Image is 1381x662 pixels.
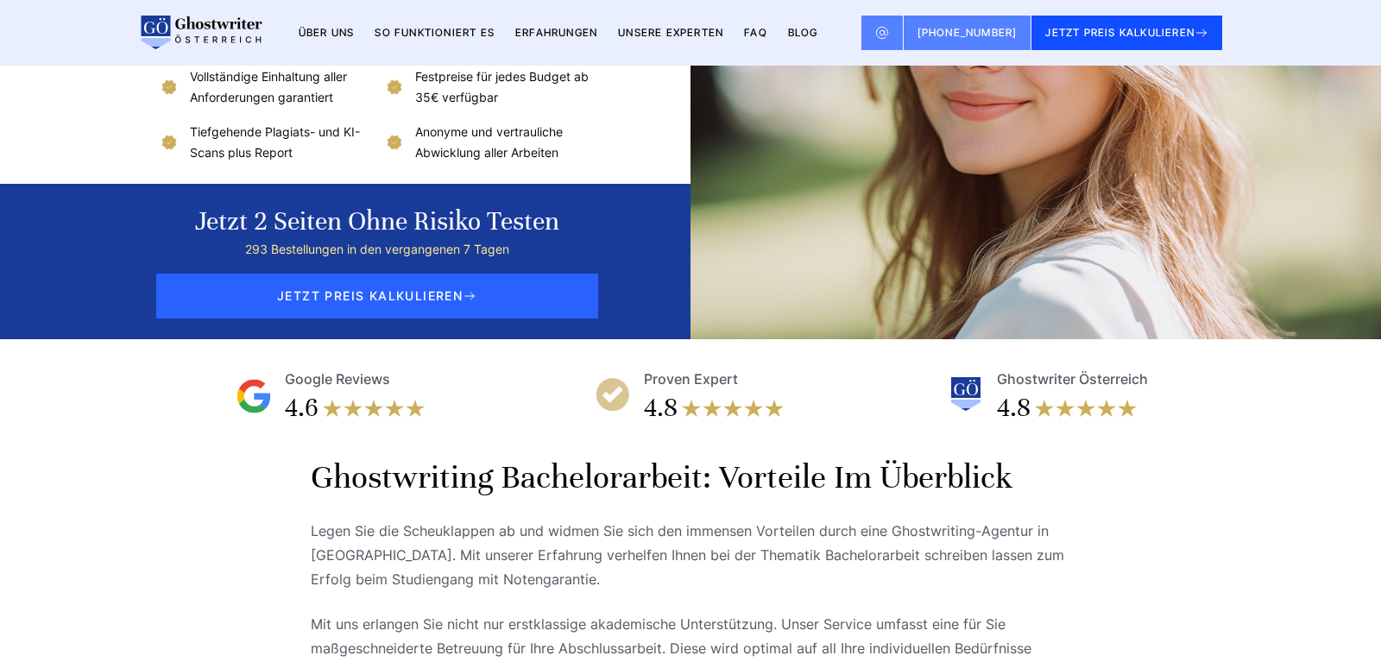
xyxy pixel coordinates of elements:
[236,379,271,413] img: Google Reviews
[375,26,495,39] a: So funktioniert es
[159,122,370,163] li: Tiefgehende Plagiats- und KI-Scans plus Report
[322,391,426,426] img: stars
[875,26,889,40] img: Email
[311,457,1070,498] h2: Ghostwriting Bachelorarbeit: Vorteile im Überblick
[904,16,1032,50] a: [PHONE_NUMBER]
[384,66,596,108] li: Festpreise für jedes Budget ab 35€ verfügbar
[159,132,180,153] img: Tiefgehende Plagiats- und KI-Scans plus Report
[644,391,678,426] div: 4.8
[949,377,983,412] img: Ghostwriter
[384,132,405,153] img: Anonyme und vertrauliche Abwicklung aller Arbeiten
[918,26,1018,39] span: [PHONE_NUMBER]
[159,77,180,98] img: Vollständige Einhaltung aller Anforderungen garantiert
[515,26,597,39] a: Erfahrungen
[681,391,785,426] img: stars
[195,239,559,260] div: 293 Bestellungen in den vergangenen 7 Tagen
[156,274,598,318] span: JETZT PREIS KALKULIEREN
[1034,391,1138,426] img: stars
[997,391,1031,426] div: 4.8
[138,16,262,50] img: logo wirschreiben
[384,122,596,163] li: Anonyme und vertrauliche Abwicklung aller Arbeiten
[195,205,559,239] div: Jetzt 2 Seiten ohne Risiko testen
[788,26,818,39] a: BLOG
[311,519,1070,591] p: Legen Sie die Scheuklappen ab und widmen Sie sich den immensen Vorteilen durch eine Ghostwriting-...
[997,367,1148,391] div: Ghostwriter Österreich
[299,26,355,39] a: Über uns
[596,377,630,412] img: Proven Expert
[384,77,405,98] img: Festpreise für jedes Budget ab 35€ verfügbar
[618,26,723,39] a: Unsere Experten
[744,26,767,39] a: FAQ
[644,367,738,391] div: Proven Expert
[159,66,370,108] li: Vollständige Einhaltung aller Anforderungen garantiert
[285,391,318,426] div: 4.6
[1031,16,1222,50] button: JETZT PREIS KALKULIEREN
[285,367,390,391] div: Google Reviews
